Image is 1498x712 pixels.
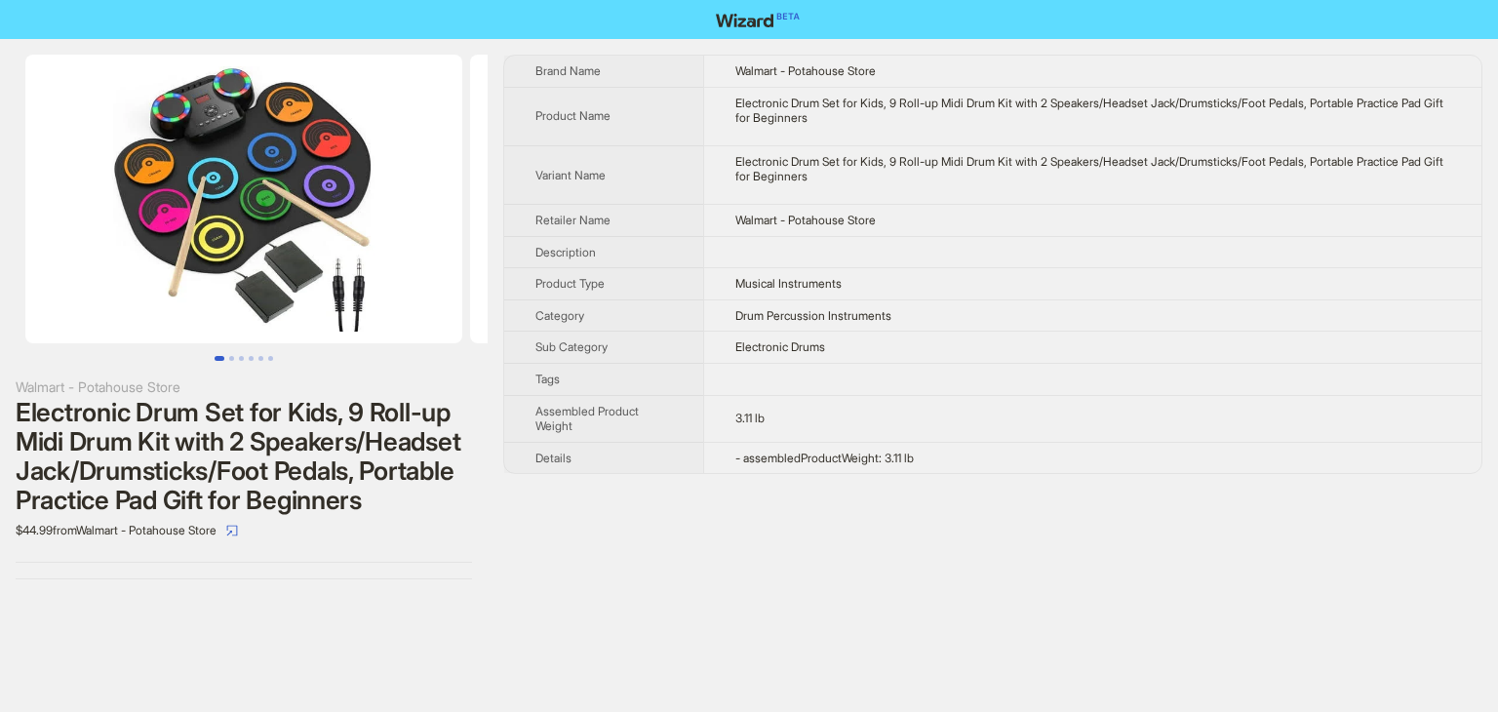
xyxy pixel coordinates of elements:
[470,55,907,343] img: Electronic Drum Set for Kids, 9 Roll-up Midi Drum Kit with 2 Speakers/Headset Jack/Drumsticks/Foo...
[16,376,472,398] div: Walmart - Potahouse Store
[735,451,914,465] span: - assembledProductWeight: 3.11 lb
[735,411,765,425] span: 3.11 lb
[535,213,611,227] span: Retailer Name
[735,96,1450,126] div: Electronic Drum Set for Kids, 9 Roll-up Midi Drum Kit with 2 Speakers/Headset Jack/Drumsticks/Foo...
[735,339,825,354] span: Electronic Drums
[258,356,263,361] button: Go to slide 5
[735,154,1450,184] div: Electronic Drum Set for Kids, 9 Roll-up Midi Drum Kit with 2 Speakers/Headset Jack/Drumsticks/Foo...
[25,55,462,343] img: Electronic Drum Set for Kids, 9 Roll-up Midi Drum Kit with 2 Speakers/Headset Jack/Drumsticks/Foo...
[535,168,606,182] span: Variant Name
[535,339,608,354] span: Sub Category
[535,245,596,259] span: Description
[535,308,584,323] span: Category
[535,63,601,78] span: Brand Name
[16,398,472,515] div: Electronic Drum Set for Kids, 9 Roll-up Midi Drum Kit with 2 Speakers/Headset Jack/Drumsticks/Foo...
[535,451,572,465] span: Details
[229,356,234,361] button: Go to slide 2
[735,308,891,323] span: Drum Percussion Instruments
[735,276,842,291] span: Musical Instruments
[535,108,611,123] span: Product Name
[535,404,639,434] span: Assembled Product Weight
[268,356,273,361] button: Go to slide 6
[16,515,472,546] div: $44.99 from Walmart - Potahouse Store
[249,356,254,361] button: Go to slide 4
[735,213,876,227] span: Walmart - Potahouse Store
[239,356,244,361] button: Go to slide 3
[226,525,238,536] span: select
[215,356,224,361] button: Go to slide 1
[535,372,560,386] span: Tags
[535,276,605,291] span: Product Type
[735,63,876,78] span: Walmart - Potahouse Store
